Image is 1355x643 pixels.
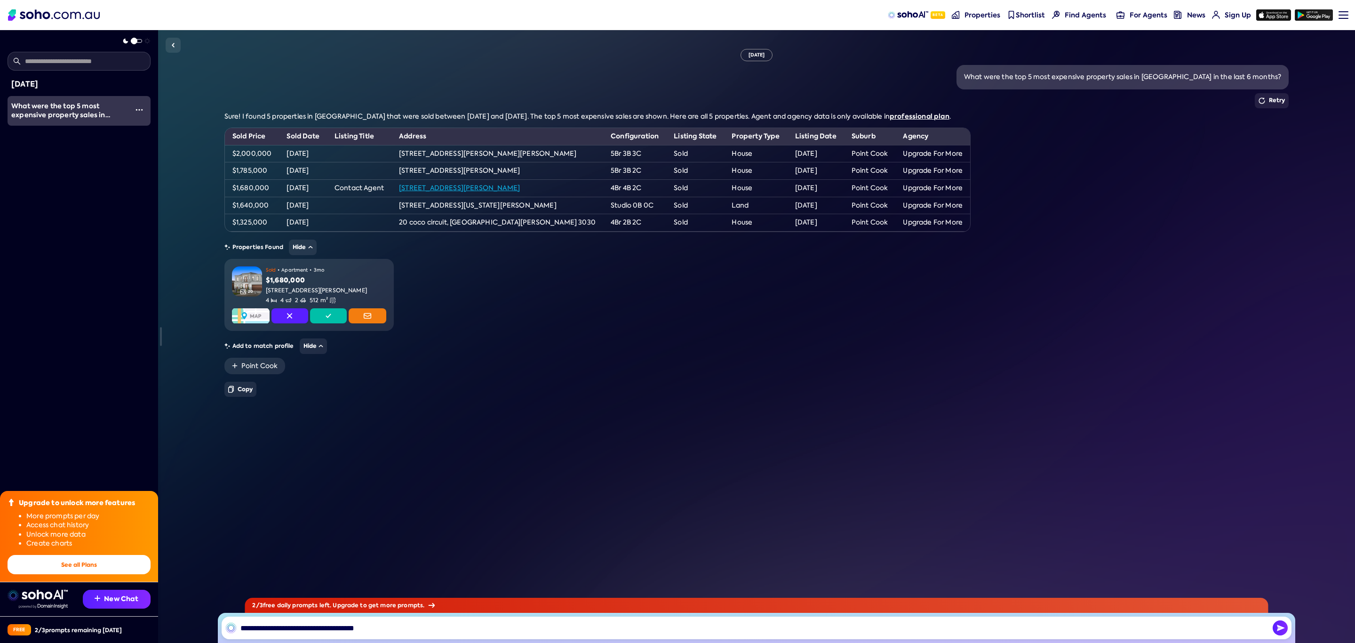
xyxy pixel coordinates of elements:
img: news-nav icon [1174,11,1182,19]
a: [STREET_ADDRESS][PERSON_NAME] [399,184,520,192]
td: [DATE] [279,214,327,232]
span: Apartment [281,266,308,274]
img: Land size [330,297,335,303]
img: Property [232,266,262,297]
img: Bedrooms [271,297,277,303]
div: [STREET_ADDRESS][PERSON_NAME] [266,287,386,295]
img: SohoAI logo black [225,622,237,634]
td: [STREET_ADDRESS][US_STATE][PERSON_NAME] [391,197,603,214]
td: Point Cook [844,197,896,214]
td: 5Br 3B 3C [603,145,666,162]
button: Send [1273,620,1288,635]
img: for-agents-nav icon [1212,11,1220,19]
div: [DATE] [11,78,147,90]
th: Listing Date [788,128,844,145]
img: Map [232,308,270,323]
td: Studio 0B 0C [603,197,666,214]
span: 3mo [314,266,324,274]
td: [DATE] [279,145,327,162]
td: House [724,145,787,162]
div: Properties Found [224,240,1289,255]
li: Unlock more data [26,530,151,539]
img: sohoAI logo [888,11,928,19]
td: [DATE] [788,179,844,197]
td: [DATE] [788,162,844,180]
img: Data provided by Domain Insight [19,604,68,609]
th: Agency [895,128,970,145]
img: Send icon [1273,620,1288,635]
td: $1,680,000 [225,179,279,197]
a: What were the top 5 most expensive property sales in [GEOGRAPHIC_DATA] in the last 6 months? [8,96,128,126]
img: Arrow icon [428,603,435,608]
div: [DATE] [741,49,773,61]
td: [DATE] [788,197,844,214]
th: Configuration [603,128,666,145]
th: Listing Title [327,128,391,145]
a: PropertyGallery Icon20Sold•Apartment•3mo$1,680,000[STREET_ADDRESS][PERSON_NAME]4Bedrooms4Bathroom... [224,259,394,331]
td: Sold [666,179,724,197]
button: Retry [1255,93,1289,108]
img: shortlist-nav icon [1007,11,1015,19]
span: Sign Up [1225,10,1251,20]
td: $1,785,000 [225,162,279,180]
td: 5Br 3B 2C [603,162,666,180]
th: Listing State [666,128,724,145]
td: [DATE] [279,162,327,180]
div: Add to match profile [224,338,1289,354]
img: Retry icon [1259,97,1265,104]
img: Carspots [300,297,306,303]
td: Point Cook [844,145,896,162]
li: Access chat history [26,521,151,530]
img: Find agents icon [1052,11,1060,19]
td: [STREET_ADDRESS][PERSON_NAME][PERSON_NAME] [391,145,603,162]
td: [DATE] [788,214,844,232]
span: • [310,266,311,274]
span: Shortlist [1016,10,1045,20]
img: Sidebar toggle icon [167,40,179,51]
div: $1,680,000 [266,276,386,285]
td: House [724,179,787,197]
img: Upgrade icon [8,498,15,506]
span: 20 [248,289,253,294]
span: News [1187,10,1205,20]
li: Create charts [26,539,151,548]
img: for-agents-nav icon [1116,11,1124,19]
td: 4Br 4B 2C [603,179,666,197]
a: professional plan [890,112,949,121]
td: [DATE] [279,197,327,214]
div: Upgrade to unlock more features [19,498,135,508]
td: 20 coco circuit, [GEOGRAPHIC_DATA][PERSON_NAME] 3030 [391,214,603,232]
td: Upgrade For More [895,145,970,162]
div: 2 / 3 prompts remaining [DATE] [35,626,122,634]
td: [DATE] [788,145,844,162]
img: properties-nav icon [952,11,960,19]
div: What were the top 5 most expensive property sales in point cook in the last 6 months? [11,102,128,120]
span: . [949,112,951,121]
li: More prompts per day [26,512,151,521]
span: Beta [931,11,945,19]
td: [DATE] [279,179,327,197]
button: Hide [289,240,317,255]
td: Sold [666,214,724,232]
td: Point Cook [844,162,896,180]
div: Free [8,624,31,635]
div: 2 / 3 free daily prompts left. Upgrade to get more prompts. [245,598,1268,613]
button: Copy [224,382,257,397]
img: More icon [135,106,143,113]
span: 2 [295,297,306,305]
td: Land [724,197,787,214]
td: Upgrade For More [895,162,970,180]
td: 4Br 2B 2C [603,214,666,232]
span: Sold [266,266,276,274]
img: sohoai logo [8,590,68,601]
td: [STREET_ADDRESS][PERSON_NAME] [391,162,603,180]
img: Gallery Icon [240,289,246,295]
td: Contact Agent [327,179,391,197]
img: Soho Logo [8,9,100,21]
img: Bathrooms [286,297,291,303]
a: Point Cook [224,358,286,375]
button: Hide [300,338,327,354]
span: What were the top 5 most expensive property sales in [GEOGRAPHIC_DATA] in the last 6 months? [11,101,125,138]
img: google-play icon [1295,9,1333,21]
span: Find Agents [1065,10,1106,20]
